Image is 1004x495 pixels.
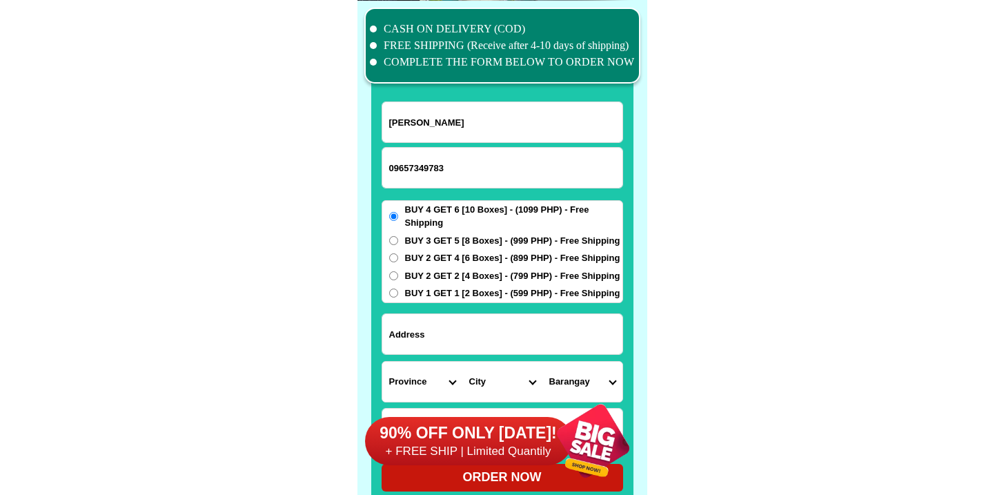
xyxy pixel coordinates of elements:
input: Input phone_number [382,148,622,188]
input: BUY 2 GET 4 [6 Boxes] - (899 PHP) - Free Shipping [389,253,398,262]
h6: + FREE SHIP | Limited Quantily [365,444,572,459]
select: Select commune [542,362,622,402]
input: BUY 4 GET 6 [10 Boxes] - (1099 PHP) - Free Shipping [389,212,398,221]
input: Input address [382,314,622,354]
input: BUY 1 GET 1 [2 Boxes] - (599 PHP) - Free Shipping [389,289,398,298]
span: BUY 4 GET 6 [10 Boxes] - (1099 PHP) - Free Shipping [405,203,622,230]
select: Select province [382,362,462,402]
select: Select district [462,362,542,402]
input: Input full_name [382,102,622,142]
li: COMPLETE THE FORM BELOW TO ORDER NOW [370,54,635,70]
span: BUY 2 GET 4 [6 Boxes] - (899 PHP) - Free Shipping [405,251,620,265]
li: FREE SHIPPING (Receive after 4-10 days of shipping) [370,37,635,54]
span: BUY 3 GET 5 [8 Boxes] - (999 PHP) - Free Shipping [405,234,620,248]
span: BUY 2 GET 2 [4 Boxes] - (799 PHP) - Free Shipping [405,269,620,283]
li: CASH ON DELIVERY (COD) [370,21,635,37]
input: BUY 3 GET 5 [8 Boxes] - (999 PHP) - Free Shipping [389,236,398,245]
input: BUY 2 GET 2 [4 Boxes] - (799 PHP) - Free Shipping [389,271,398,280]
h6: 90% OFF ONLY [DATE]! [365,423,572,444]
span: BUY 1 GET 1 [2 Boxes] - (599 PHP) - Free Shipping [405,287,620,300]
